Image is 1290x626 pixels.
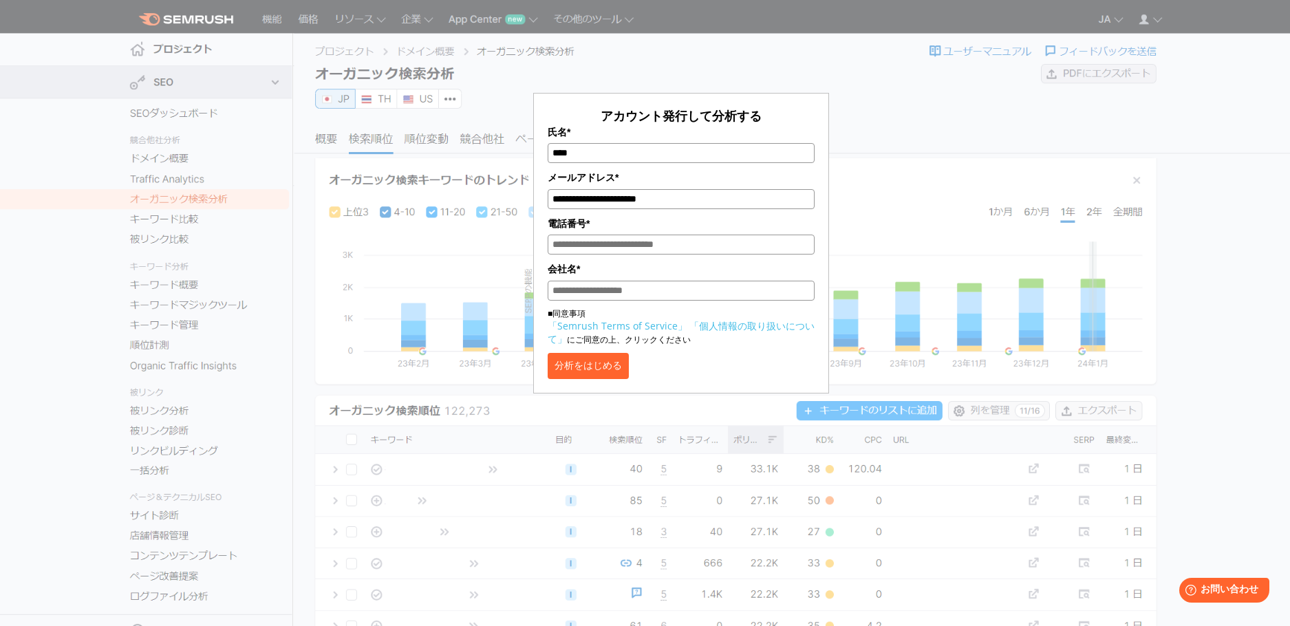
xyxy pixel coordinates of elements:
[548,307,815,346] p: ■同意事項 にご同意の上、クリックください
[548,319,687,332] a: 「Semrush Terms of Service」
[548,170,815,185] label: メールアドレス*
[548,319,815,345] a: 「個人情報の取り扱いについて」
[548,353,629,379] button: 分析をはじめる
[1168,572,1275,611] iframe: Help widget launcher
[601,107,762,124] span: アカウント発行して分析する
[548,216,815,231] label: 電話番号*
